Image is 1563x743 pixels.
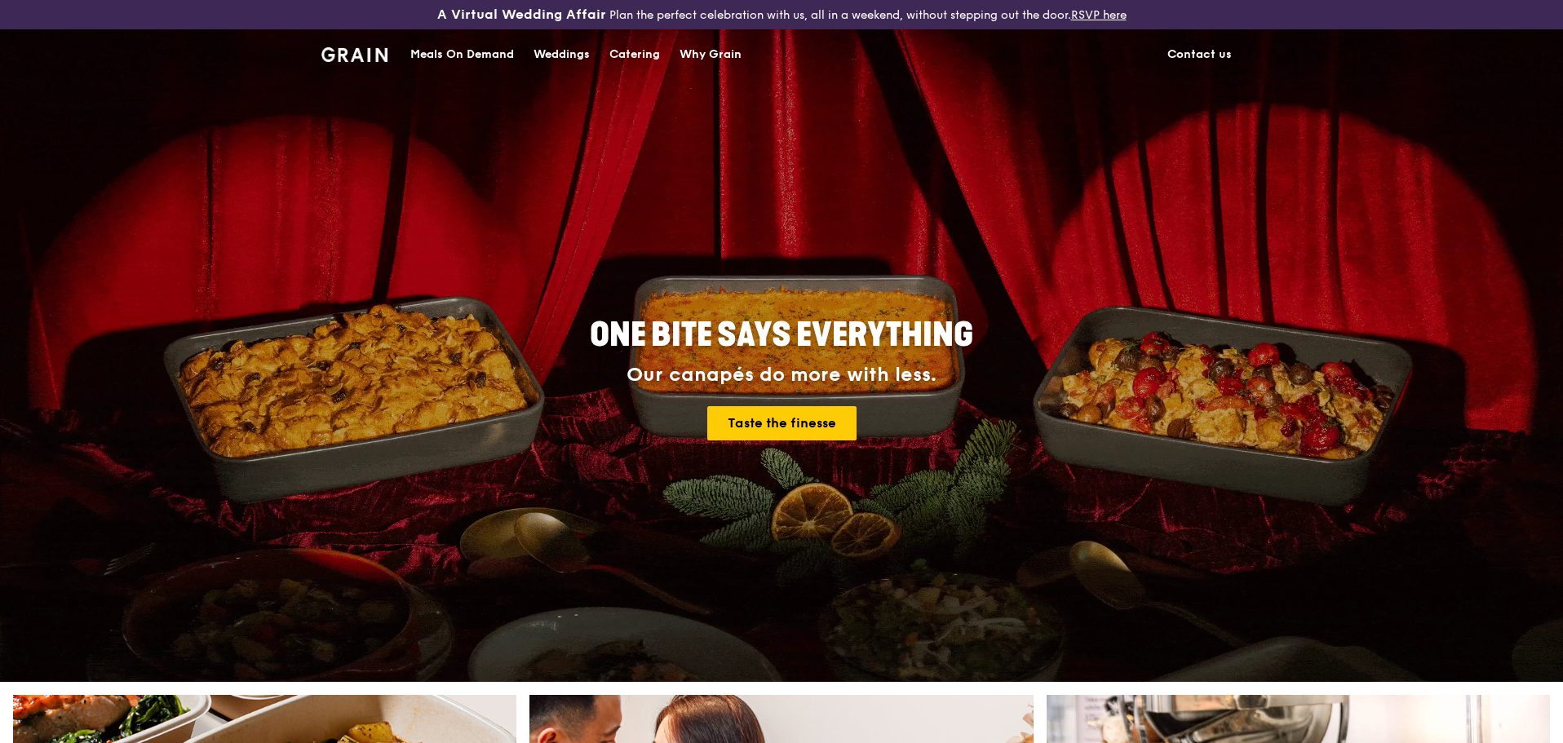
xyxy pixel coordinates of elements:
div: Our canapés do more with less. [488,364,1075,387]
a: Weddings [524,30,600,79]
a: Why Grain [670,30,751,79]
span: ONE BITE SAYS EVERYTHING [590,316,973,355]
h3: A Virtual Wedding Affair [437,7,606,23]
div: Meals On Demand [410,30,514,79]
a: Contact us [1158,30,1242,79]
a: Taste the finesse [707,406,857,440]
div: Plan the perfect celebration with us, all in a weekend, without stepping out the door. [312,7,1251,23]
div: Catering [609,30,660,79]
a: Catering [600,30,670,79]
div: Weddings [534,30,590,79]
a: RSVP here [1071,8,1127,22]
img: Grain [321,47,387,62]
a: GrainGrain [321,29,387,77]
div: Why Grain [680,30,742,79]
